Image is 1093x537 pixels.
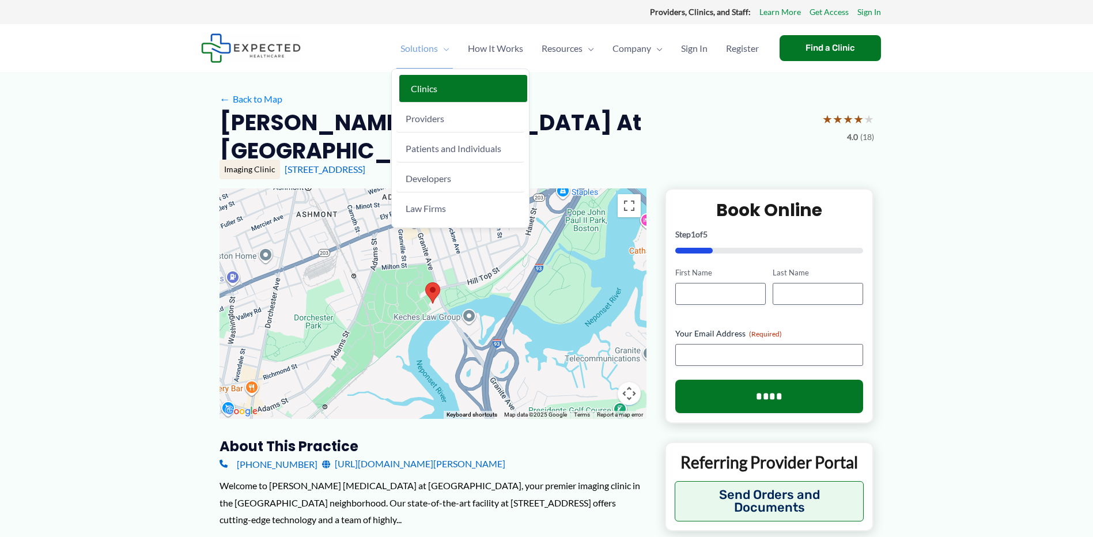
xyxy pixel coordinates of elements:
[396,165,524,192] a: Developers
[603,28,672,69] a: CompanyMenu Toggle
[618,382,641,405] button: Map camera controls
[438,28,449,69] span: Menu Toggle
[406,173,451,184] span: Developers
[468,28,523,69] span: How It Works
[583,28,594,69] span: Menu Toggle
[853,108,864,130] span: ★
[675,328,864,339] label: Your Email Address
[220,93,230,104] span: ←
[650,7,751,17] strong: Providers, Clinics, and Staff:
[201,33,301,63] img: Expected Healthcare Logo - side, dark font, small
[749,330,782,338] span: (Required)
[675,267,766,278] label: First Name
[406,203,446,214] span: Law Firms
[612,28,651,69] span: Company
[860,130,874,145] span: (18)
[672,28,717,69] a: Sign In
[396,135,524,162] a: Patients and Individuals
[675,230,864,239] p: Step of
[726,28,759,69] span: Register
[447,411,497,419] button: Keyboard shortcuts
[780,35,881,61] a: Find a Clinic
[810,5,849,20] a: Get Access
[322,455,505,472] a: [URL][DOMAIN_NAME][PERSON_NAME]
[400,28,438,69] span: Solutions
[411,83,437,94] span: Clinics
[597,411,643,418] a: Report a map error
[285,164,365,175] a: [STREET_ADDRESS]
[220,108,813,165] h2: [PERSON_NAME] [MEDICAL_DATA] at [GEOGRAPHIC_DATA]
[691,229,695,239] span: 1
[675,481,864,521] button: Send Orders and Documents
[833,108,843,130] span: ★
[822,108,833,130] span: ★
[406,113,444,124] span: Providers
[220,160,280,179] div: Imaging Clinic
[857,5,881,20] a: Sign In
[847,130,858,145] span: 4.0
[220,90,282,108] a: ←Back to Map
[675,452,864,472] p: Referring Provider Portal
[759,5,801,20] a: Learn More
[220,437,646,455] h3: About this practice
[843,108,853,130] span: ★
[222,404,260,419] img: Google
[406,143,501,154] span: Patients and Individuals
[773,267,863,278] label: Last Name
[222,404,260,419] a: Open this area in Google Maps (opens a new window)
[864,108,874,130] span: ★
[504,411,567,418] span: Map data ©2025 Google
[532,28,603,69] a: ResourcesMenu Toggle
[542,28,583,69] span: Resources
[618,194,641,217] button: Toggle fullscreen view
[459,28,532,69] a: How It Works
[391,28,768,69] nav: Primary Site Navigation
[220,477,646,528] div: Welcome to [PERSON_NAME] [MEDICAL_DATA] at [GEOGRAPHIC_DATA], your premier imaging clinic in the ...
[703,229,708,239] span: 5
[391,28,459,69] a: SolutionsMenu Toggle
[574,411,590,418] a: Terms (opens in new tab)
[396,195,524,222] a: Law Firms
[717,28,768,69] a: Register
[651,28,663,69] span: Menu Toggle
[220,455,317,472] a: [PHONE_NUMBER]
[675,199,864,221] h2: Book Online
[681,28,708,69] span: Sign In
[399,75,527,103] a: Clinics
[396,105,524,133] a: Providers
